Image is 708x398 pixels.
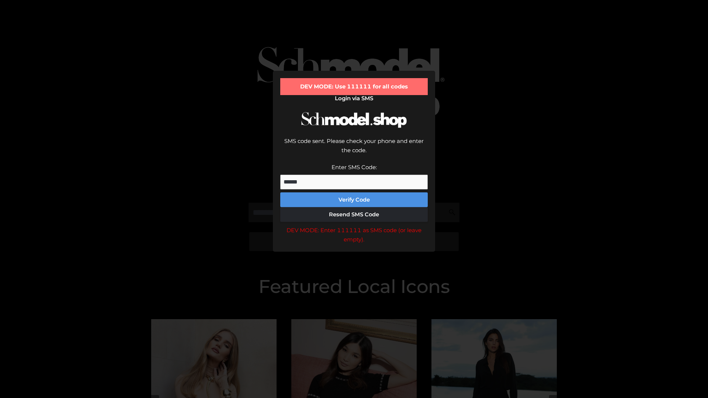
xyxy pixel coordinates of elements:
button: Resend SMS Code [280,207,428,222]
button: Verify Code [280,192,428,207]
div: SMS code sent. Please check your phone and enter the code. [280,136,428,163]
div: DEV MODE: Use 111111 for all codes [280,78,428,95]
h2: Login via SMS [280,95,428,102]
img: Schmodel Logo [299,105,409,135]
div: DEV MODE: Enter 111111 as SMS code (or leave empty). [280,226,428,244]
label: Enter SMS Code: [332,164,377,171]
